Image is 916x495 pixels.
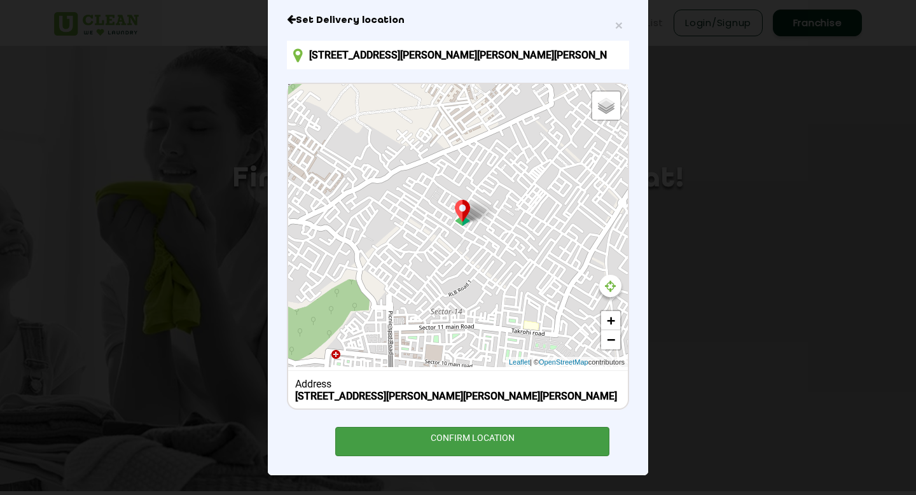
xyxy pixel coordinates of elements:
[335,427,609,456] div: CONFIRM LOCATION
[601,330,620,349] a: Zoom out
[539,357,588,368] a: OpenStreetMap
[615,18,623,32] span: ×
[509,357,530,368] a: Leaflet
[295,378,621,390] div: Address
[592,92,620,120] a: Layers
[287,41,629,69] input: Enter location
[506,357,628,368] div: | © contributors
[615,18,623,32] button: Close
[601,311,620,330] a: Zoom in
[295,390,617,402] b: [STREET_ADDRESS][PERSON_NAME][PERSON_NAME][PERSON_NAME]
[287,14,629,27] h6: Close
